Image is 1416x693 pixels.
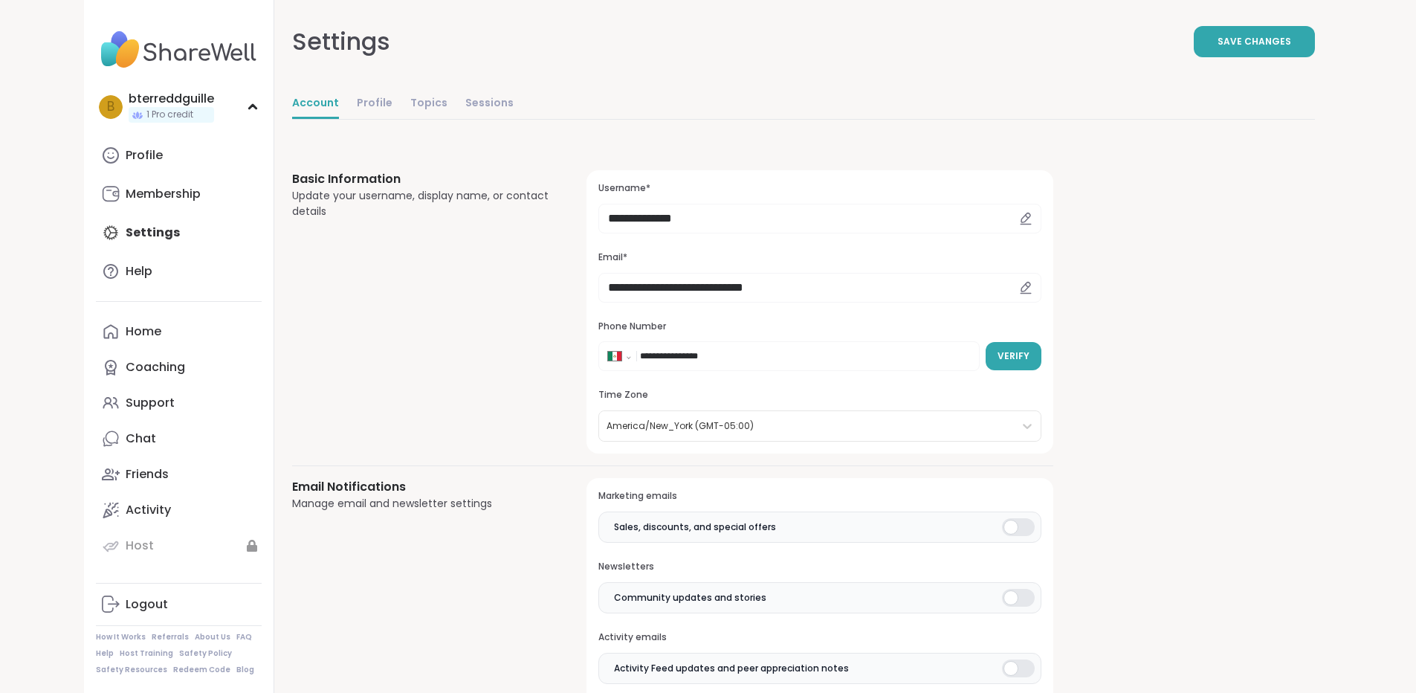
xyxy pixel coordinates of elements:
[96,492,262,528] a: Activity
[598,490,1041,503] h3: Marketing emails
[126,263,152,280] div: Help
[96,349,262,385] a: Coaching
[292,170,552,188] h3: Basic Information
[195,632,230,642] a: About Us
[96,421,262,457] a: Chat
[126,147,163,164] div: Profile
[96,385,262,421] a: Support
[998,349,1029,363] span: Verify
[96,665,167,675] a: Safety Resources
[96,24,262,76] img: ShareWell Nav Logo
[598,561,1041,573] h3: Newsletters
[126,186,201,202] div: Membership
[126,359,185,375] div: Coaching
[292,24,390,59] div: Settings
[614,662,849,675] span: Activity Feed updates and peer appreciation notes
[120,648,173,659] a: Host Training
[292,89,339,119] a: Account
[179,648,232,659] a: Safety Policy
[126,466,169,483] div: Friends
[292,496,552,512] div: Manage email and newsletter settings
[107,97,114,117] span: b
[1194,26,1315,57] button: Save Changes
[465,89,514,119] a: Sessions
[129,91,214,107] div: bterreddguille
[96,254,262,289] a: Help
[96,528,262,564] a: Host
[1218,35,1291,48] span: Save Changes
[598,389,1041,402] h3: Time Zone
[126,596,168,613] div: Logout
[96,587,262,622] a: Logout
[598,251,1041,264] h3: Email*
[96,648,114,659] a: Help
[598,320,1041,333] h3: Phone Number
[152,632,189,642] a: Referrals
[96,138,262,173] a: Profile
[614,520,776,534] span: Sales, discounts, and special offers
[598,182,1041,195] h3: Username*
[126,502,171,518] div: Activity
[598,631,1041,644] h3: Activity emails
[96,457,262,492] a: Friends
[126,431,156,447] div: Chat
[410,89,447,119] a: Topics
[292,478,552,496] h3: Email Notifications
[236,665,254,675] a: Blog
[96,632,146,642] a: How It Works
[236,632,252,642] a: FAQ
[986,342,1041,370] button: Verify
[173,665,230,675] a: Redeem Code
[146,109,193,121] span: 1 Pro credit
[292,188,552,219] div: Update your username, display name, or contact details
[126,395,175,411] div: Support
[96,314,262,349] a: Home
[126,323,161,340] div: Home
[126,538,154,554] div: Host
[357,89,392,119] a: Profile
[614,591,766,605] span: Community updates and stories
[96,176,262,212] a: Membership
